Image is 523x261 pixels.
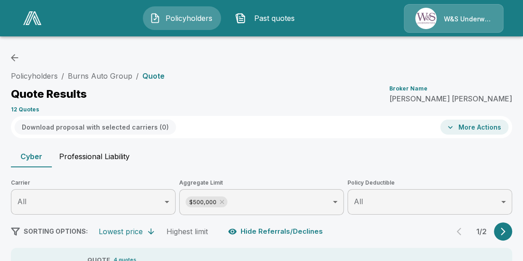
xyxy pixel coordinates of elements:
[17,197,26,206] span: All
[11,71,58,80] a: Policyholders
[11,146,52,167] button: Cyber
[389,86,427,91] p: Broker Name
[354,197,363,206] span: All
[228,6,307,30] button: Past quotes IconPast quotes
[11,178,176,187] span: Carrier
[440,120,508,135] button: More Actions
[226,223,327,240] button: Hide Referrals/Declines
[61,70,64,81] li: /
[11,70,165,81] nav: breadcrumb
[23,11,41,25] img: AA Logo
[136,70,139,81] li: /
[150,13,161,24] img: Policyholders Icon
[186,196,227,207] div: $500,000
[472,228,490,235] p: 1 / 2
[142,72,165,80] p: Quote
[250,13,300,24] span: Past quotes
[235,13,246,24] img: Past quotes Icon
[179,178,344,187] span: Aggregate Limit
[99,227,143,236] div: Lowest price
[164,13,214,24] span: Policyholders
[15,120,176,135] button: Download proposal with selected carriers (0)
[11,107,39,112] p: 12 Quotes
[186,197,220,207] span: $500,000
[143,6,221,30] button: Policyholders IconPolicyholders
[389,95,512,102] p: [PERSON_NAME] [PERSON_NAME]
[68,71,132,80] a: Burns Auto Group
[347,178,512,187] span: Policy Deductible
[52,146,137,167] button: Professional Liability
[166,227,208,236] div: Highest limit
[24,227,88,235] span: SORTING OPTIONS:
[11,89,87,100] p: Quote Results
